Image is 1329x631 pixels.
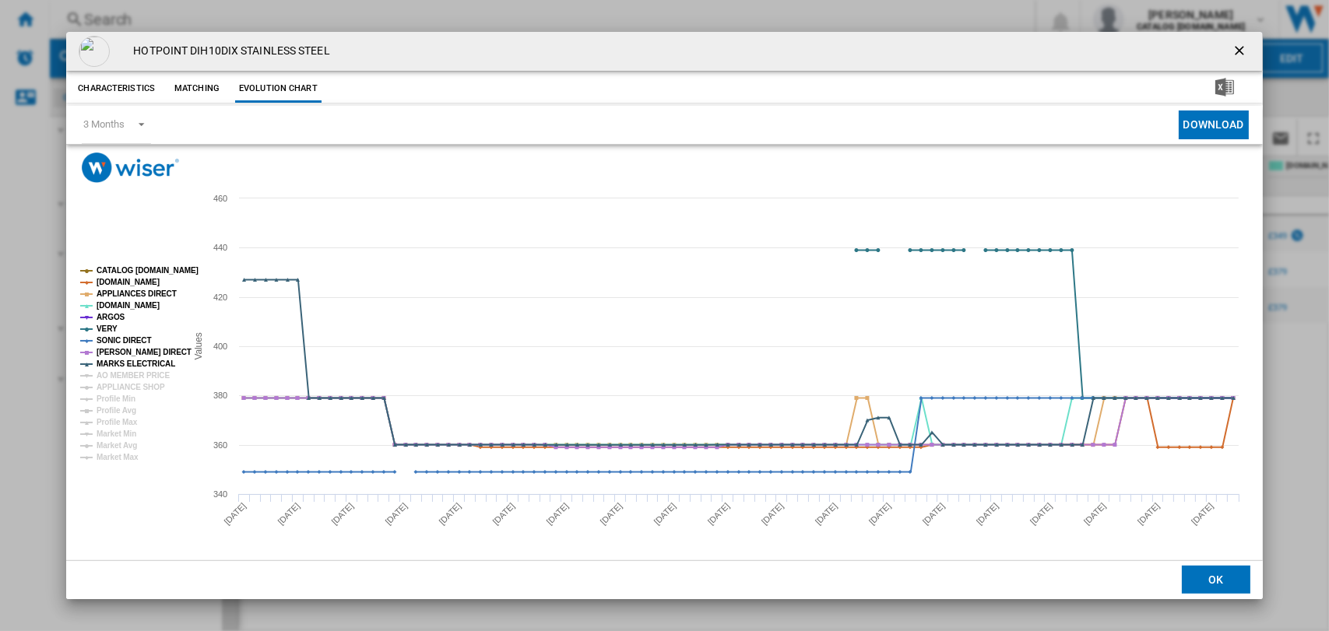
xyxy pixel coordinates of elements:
[213,194,227,203] tspan: 460
[79,36,110,67] img: empty.gif
[163,75,231,103] button: Matching
[97,418,138,426] tspan: Profile Max
[74,75,159,103] button: Characteristics
[1082,501,1108,527] tspan: [DATE]
[97,289,177,298] tspan: APPLIANCES DIRECT
[82,152,179,183] img: logo_wiser_300x94.png
[125,44,329,59] h4: HOTPOINT DIH10DIX STAINLESS STEEL
[97,348,192,356] tspan: [PERSON_NAME] DIRECT
[97,301,160,310] tspan: [DOMAIN_NAME]
[599,501,624,527] tspan: [DATE]
[193,332,204,359] tspan: Values
[97,266,199,275] tspan: CATALOG [DOMAIN_NAME]
[235,75,322,103] button: Evolution chart
[491,501,517,527] tspan: [DATE]
[276,501,302,527] tspan: [DATE]
[814,501,839,527] tspan: [DATE]
[97,429,136,438] tspan: Market Min
[97,278,160,286] tspan: [DOMAIN_NAME]
[652,501,678,527] tspan: [DATE]
[213,293,227,302] tspan: 420
[97,394,135,403] tspan: Profile Min
[1136,501,1162,527] tspan: [DATE]
[213,243,227,252] tspan: 440
[97,453,139,461] tspan: Market Max
[384,501,410,527] tspan: [DATE]
[706,501,732,527] tspan: [DATE]
[66,32,1262,599] md-dialog: Product popup
[213,440,227,450] tspan: 360
[1028,501,1054,527] tspan: [DATE]
[1179,110,1249,139] button: Download
[213,391,227,400] tspan: 380
[760,501,786,527] tspan: [DATE]
[1215,78,1234,96] img: excel-24x24.png
[1190,501,1215,527] tspan: [DATE]
[213,489,227,499] tspan: 340
[1190,75,1259,103] button: Download in Excel
[438,501,463,527] tspan: [DATE]
[97,383,165,391] tspan: APPLIANCE SHOP
[97,324,118,333] tspan: VERY
[1232,43,1250,61] ng-md-icon: getI18NText('BUTTONS.CLOSE_DIALOG')
[97,359,175,368] tspan: MARKS ELECTRICAL
[83,118,124,130] div: 3 Months
[223,501,248,527] tspan: [DATE]
[97,313,125,321] tspan: ARGOS
[921,501,947,527] tspan: [DATE]
[213,342,227,351] tspan: 400
[97,441,137,450] tspan: Market Avg
[97,336,151,345] tspan: SONIC DIRECT
[97,371,170,380] tspan: AO MEMBER PRICE
[330,501,356,527] tspan: [DATE]
[1182,566,1250,594] button: OK
[867,501,893,527] tspan: [DATE]
[1225,36,1257,67] button: getI18NText('BUTTONS.CLOSE_DIALOG')
[545,501,571,527] tspan: [DATE]
[975,501,1000,527] tspan: [DATE]
[97,406,136,415] tspan: Profile Avg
